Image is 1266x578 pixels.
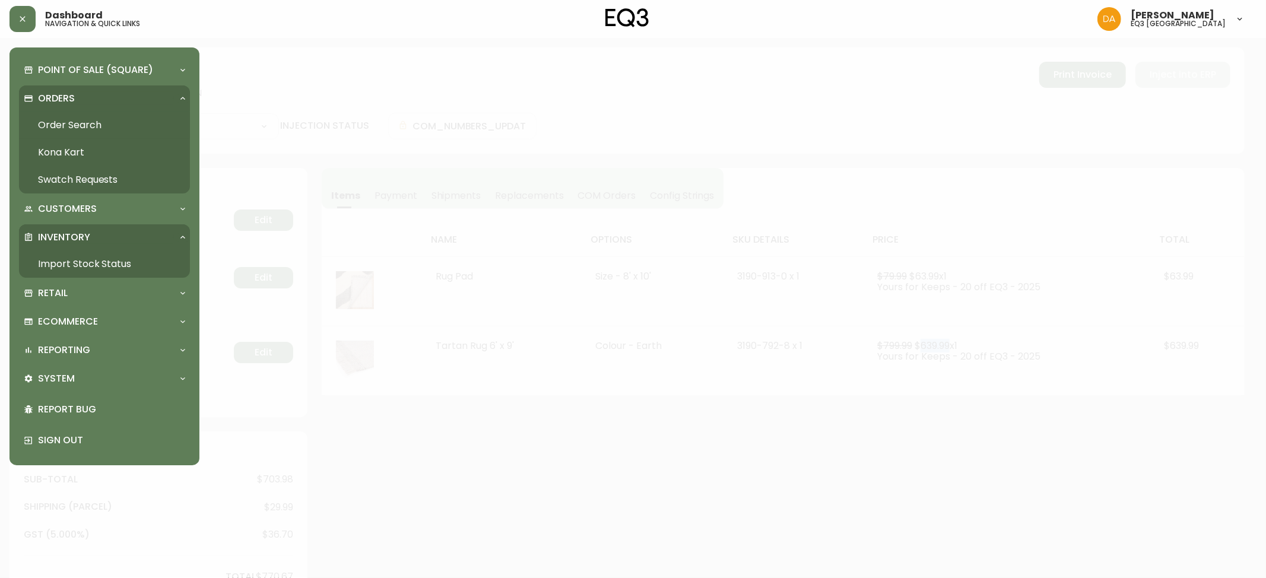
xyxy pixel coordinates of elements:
div: Report Bug [19,394,190,425]
a: Order Search [19,112,190,139]
p: Sign Out [38,434,185,447]
img: dd1a7e8db21a0ac8adbf82b84ca05374 [1097,7,1121,31]
p: Reporting [38,344,90,357]
a: Import Stock Status [19,250,190,278]
p: Inventory [38,231,90,244]
a: Kona Kart [19,139,190,166]
div: Customers [19,196,190,222]
span: Dashboard [45,11,103,20]
div: Ecommerce [19,309,190,335]
div: Retail [19,280,190,306]
span: [PERSON_NAME] [1131,11,1214,20]
a: Swatch Requests [19,166,190,193]
div: Inventory [19,224,190,250]
img: logo [605,8,649,27]
p: Retail [38,287,68,300]
div: Point of Sale (Square) [19,57,190,83]
p: Orders [38,92,75,105]
p: System [38,372,75,385]
p: Ecommerce [38,315,98,328]
p: Report Bug [38,403,185,416]
div: Reporting [19,337,190,363]
p: Point of Sale (Square) [38,63,153,77]
h5: navigation & quick links [45,20,140,27]
div: System [19,366,190,392]
h5: eq3 [GEOGRAPHIC_DATA] [1131,20,1226,27]
p: Customers [38,202,97,215]
div: Sign Out [19,425,190,456]
div: Orders [19,85,190,112]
